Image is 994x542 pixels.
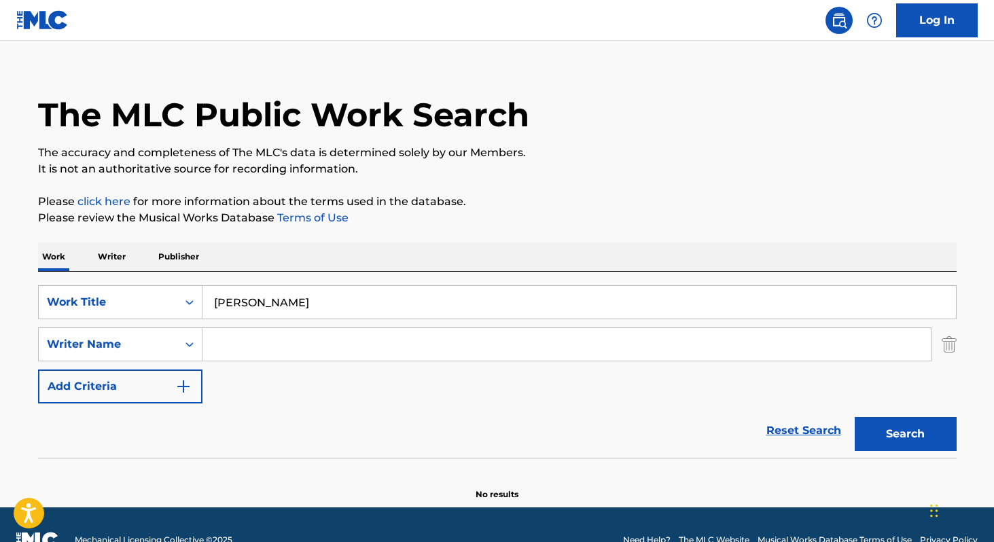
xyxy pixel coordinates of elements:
[861,7,888,34] div: Help
[38,145,957,161] p: The accuracy and completeness of The MLC's data is determined solely by our Members.
[942,327,957,361] img: Delete Criterion
[154,242,203,271] p: Publisher
[38,194,957,210] p: Please for more information about the terms used in the database.
[826,7,853,34] a: Public Search
[94,242,130,271] p: Writer
[831,12,847,29] img: search
[38,94,529,135] h1: The MLC Public Work Search
[476,472,518,501] p: No results
[930,490,938,531] div: Drag
[760,416,848,446] a: Reset Search
[47,294,169,310] div: Work Title
[866,12,883,29] img: help
[896,3,978,37] a: Log In
[38,210,957,226] p: Please review the Musical Works Database
[175,378,192,395] img: 9d2ae6d4665cec9f34b9.svg
[38,285,957,458] form: Search Form
[38,161,957,177] p: It is not an authoritative source for recording information.
[38,242,69,271] p: Work
[926,477,994,542] iframe: Chat Widget
[38,369,202,403] button: Add Criteria
[274,211,349,224] a: Terms of Use
[855,417,957,451] button: Search
[77,195,130,208] a: click here
[16,10,69,30] img: MLC Logo
[47,336,169,353] div: Writer Name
